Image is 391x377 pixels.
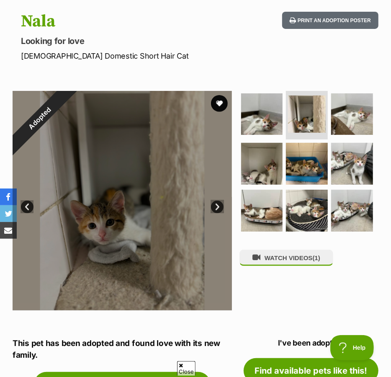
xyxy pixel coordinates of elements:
[239,250,333,266] button: WATCH VIDEOS(1)
[286,143,328,185] img: Photo of Nala
[21,12,240,31] h1: Nala
[241,93,283,135] img: Photo of Nala
[211,95,228,112] button: favourite
[313,254,320,261] span: (1)
[177,361,195,376] span: Close
[21,35,240,47] p: Looking for love
[21,201,33,213] a: Prev
[282,12,378,29] button: Print an adoption poster
[331,143,373,185] img: Photo of Nala
[241,143,283,185] img: Photo of Nala
[211,201,224,213] a: Next
[13,338,232,362] p: This pet has been adopted and found love with its new family.
[286,190,328,232] img: Photo of Nala
[331,93,373,135] img: Photo of Nala
[241,190,283,232] img: Photo of Nala
[244,337,378,349] p: I've been adopted!
[21,50,240,62] p: [DEMOGRAPHIC_DATA] Domestic Short Hair Cat
[288,96,326,133] img: Photo of Nala
[330,335,374,360] iframe: Help Scout Beacon - Open
[331,190,373,232] img: Photo of Nala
